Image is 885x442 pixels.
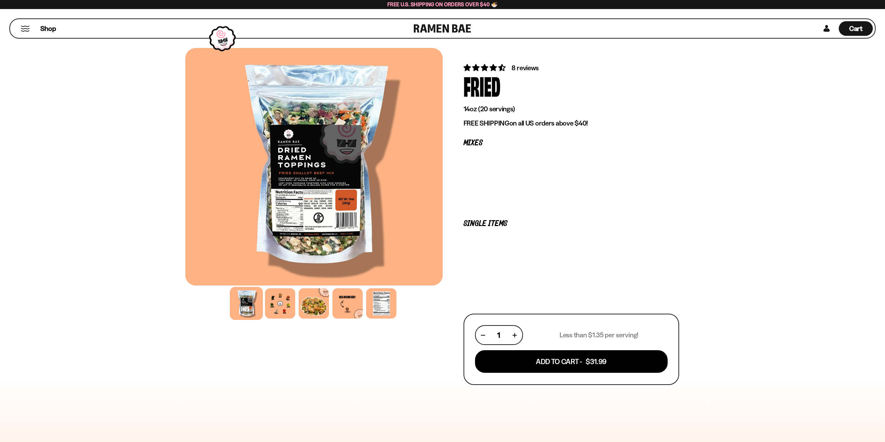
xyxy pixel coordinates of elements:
p: Single Items [464,220,679,227]
a: Cart [839,19,873,38]
strong: FREE SHIPPING [464,119,509,127]
span: 4.62 stars [464,63,507,72]
span: 8 reviews [512,64,539,72]
p: Mixes [464,140,679,146]
div: Fried [464,73,500,99]
button: Add To Cart - $31.99 [475,350,668,373]
span: 1 [497,331,500,339]
p: Less than $1.35 per serving! [560,331,638,339]
span: Free U.S. Shipping on Orders over $40 🍜 [387,1,498,8]
span: Cart [849,24,863,33]
span: Shop [40,24,56,33]
p: 14oz (20 servings) [464,105,679,113]
button: Mobile Menu Trigger [21,26,30,32]
p: on all US orders above $40! [464,119,679,128]
a: Shop [40,21,56,36]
